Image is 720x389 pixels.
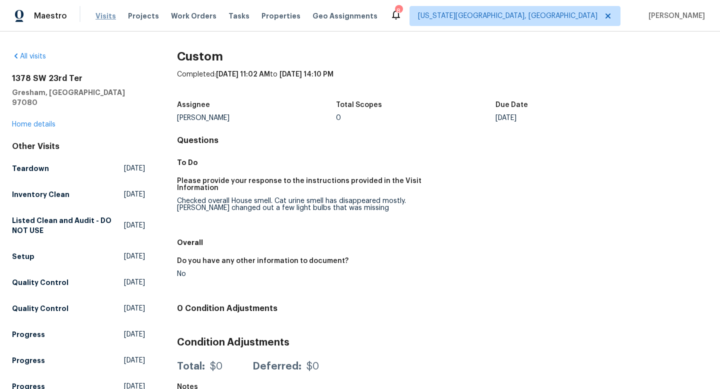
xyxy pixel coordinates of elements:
span: [DATE] [124,189,145,199]
div: 0 [336,114,495,121]
div: Other Visits [12,141,145,151]
h5: Quality Control [12,277,68,287]
div: $0 [306,361,319,371]
span: Projects [128,11,159,21]
div: [DATE] [495,114,655,121]
span: Maestro [34,11,67,21]
span: Visits [95,11,116,21]
a: Quality Control[DATE] [12,273,145,291]
h5: Progress [12,355,45,365]
a: Teardown[DATE] [12,159,145,177]
h4: Questions [177,135,708,145]
a: Home details [12,121,55,128]
h5: Due Date [495,101,528,108]
a: Progress[DATE] [12,325,145,343]
span: Properties [261,11,300,21]
span: [DATE] [124,303,145,313]
a: Listed Clean and Audit - DO NOT USE[DATE] [12,211,145,239]
div: 8 [395,6,402,16]
h5: Listed Clean and Audit - DO NOT USE [12,215,124,235]
h2: 1378 SW 23rd Ter [12,73,145,83]
h5: Quality Control [12,303,68,313]
a: Progress[DATE] [12,351,145,369]
h5: Teardown [12,163,49,173]
h5: Overall [177,237,708,247]
h5: Please provide your response to the instructions provided in the Visit Information [177,177,434,191]
div: No [177,270,434,277]
div: [PERSON_NAME] [177,114,336,121]
span: [US_STATE][GEOGRAPHIC_DATA], [GEOGRAPHIC_DATA] [418,11,597,21]
h4: 0 Condition Adjustments [177,303,708,313]
h5: Gresham, [GEOGRAPHIC_DATA] 97080 [12,87,145,107]
div: Total: [177,361,205,371]
h5: Inventory Clean [12,189,69,199]
div: Deferred: [252,361,301,371]
a: Setup[DATE] [12,247,145,265]
h2: Custom [177,51,708,61]
span: [DATE] [124,355,145,365]
a: Quality Control[DATE] [12,299,145,317]
span: [DATE] 11:02 AM [216,71,270,78]
span: [DATE] [124,277,145,287]
h5: Progress [12,329,45,339]
div: Completed: to [177,69,708,95]
h5: To Do [177,157,708,167]
span: [DATE] [124,251,145,261]
span: [DATE] [124,220,145,230]
h3: Condition Adjustments [177,337,708,347]
h5: Total Scopes [336,101,382,108]
span: [DATE] [124,329,145,339]
span: Geo Assignments [312,11,377,21]
a: All visits [12,53,46,60]
h5: Assignee [177,101,210,108]
div: $0 [210,361,222,371]
span: [DATE] [124,163,145,173]
span: [DATE] 14:10 PM [279,71,333,78]
h5: Do you have any other information to document? [177,257,348,264]
h5: Setup [12,251,34,261]
span: Work Orders [171,11,216,21]
span: Tasks [228,12,249,19]
div: Checked overall House smell. Cat urine smell has disappeared mostly. [PERSON_NAME] changed out a ... [177,197,434,211]
span: [PERSON_NAME] [644,11,705,21]
a: Inventory Clean[DATE] [12,185,145,203]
